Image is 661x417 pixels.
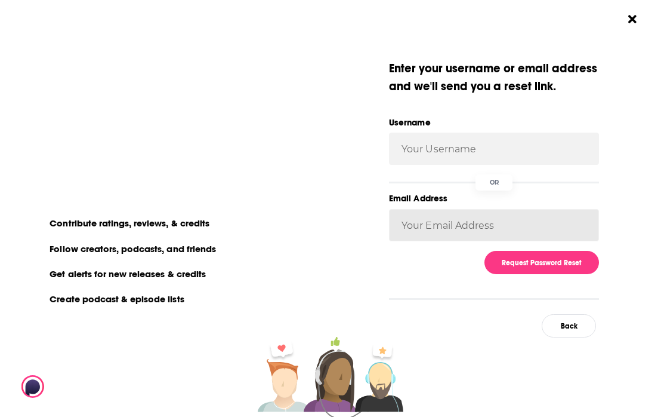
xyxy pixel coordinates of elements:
a: Podchaser - Follow, Share and Rate Podcasts [21,375,126,398]
input: Your Email Address [389,209,599,241]
a: create an account [100,63,218,79]
li: On Podchaser you can: [42,194,281,206]
label: Username [389,115,599,130]
li: Get alerts for new releases & credits [42,266,214,281]
input: Your Username [389,133,599,165]
button: Close Button [621,8,644,30]
label: Email Address [389,191,599,206]
li: Follow creators, podcasts, and friends [42,241,224,256]
button: Request Password Reset [484,251,599,274]
div: OR [475,174,512,191]
div: Enter your username or email address and we ' ll send you a reset link. [389,60,599,96]
img: Podchaser - Follow, Share and Rate Podcasts [21,375,136,398]
li: Contribute ratings, reviews, & credits [42,215,218,231]
button: Back [542,314,596,338]
li: Create podcast & episode lists [42,291,192,306]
